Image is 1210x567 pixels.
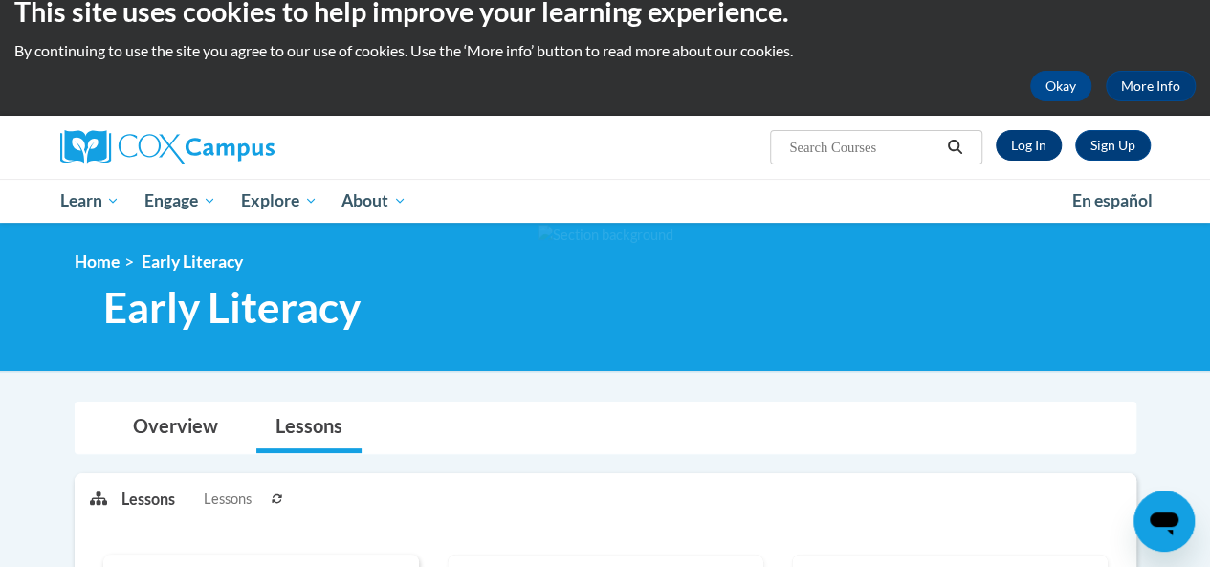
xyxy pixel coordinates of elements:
div: Main menu [46,179,1165,223]
img: Section background [538,225,673,246]
span: Early Literacy [142,251,243,272]
a: Home [75,251,120,272]
span: Lessons [204,489,252,510]
span: About [341,189,407,212]
a: Lessons [256,403,362,453]
a: More Info [1106,71,1196,101]
p: By continuing to use the site you agree to our use of cookies. Use the ‘More info’ button to read... [14,40,1196,61]
span: Engage [144,189,216,212]
a: Learn [48,179,133,223]
span: Explore [241,189,318,212]
a: About [329,179,419,223]
span: En español [1072,190,1153,210]
input: Search Courses [787,136,940,159]
a: Cox Campus [60,130,405,164]
span: Early Literacy [103,282,361,333]
a: Explore [229,179,330,223]
img: Cox Campus [60,130,275,164]
a: Register [1075,130,1151,161]
p: Lessons [121,489,175,510]
a: Engage [132,179,229,223]
button: Search [940,136,969,159]
iframe: Button to launch messaging window [1133,491,1195,552]
a: En español [1060,181,1165,221]
button: Okay [1030,71,1091,101]
span: Learn [59,189,120,212]
a: Log In [996,130,1062,161]
a: Overview [114,403,237,453]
